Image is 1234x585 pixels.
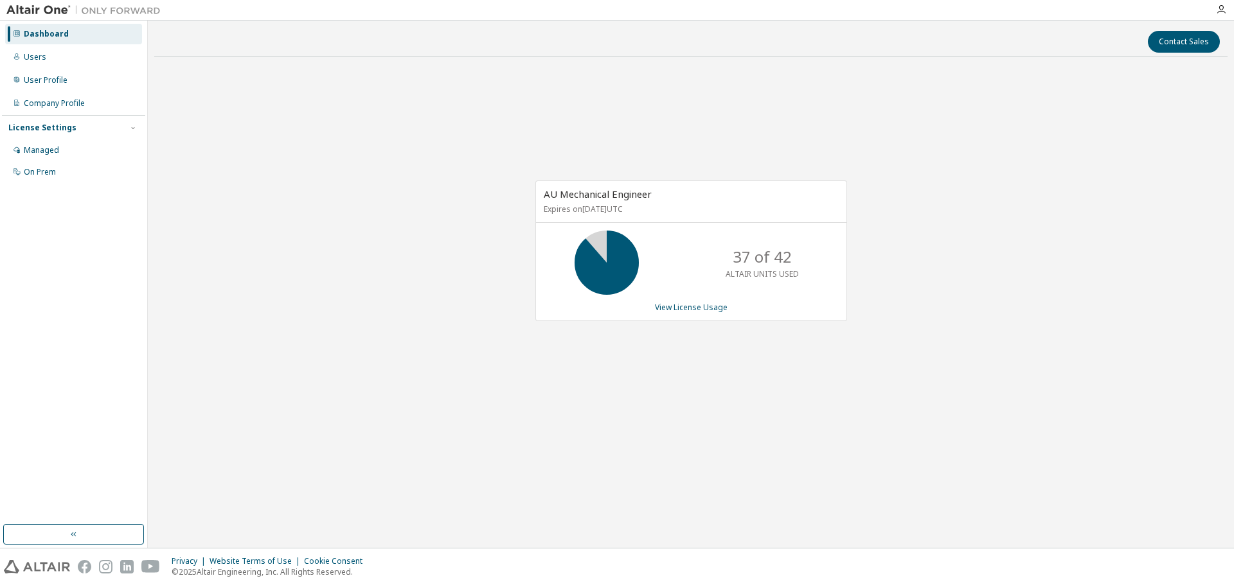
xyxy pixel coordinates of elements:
p: ALTAIR UNITS USED [726,268,799,279]
span: AU Mechanical Engineer [544,188,652,200]
div: Dashboard [24,29,69,39]
img: facebook.svg [78,560,91,573]
img: instagram.svg [99,560,112,573]
div: On Prem [24,167,56,177]
div: Website Terms of Use [210,556,304,566]
p: © 2025 Altair Engineering, Inc. All Rights Reserved. [172,566,370,577]
div: User Profile [24,75,67,85]
div: Cookie Consent [304,556,370,566]
button: Contact Sales [1148,31,1220,53]
img: youtube.svg [141,560,160,573]
a: View License Usage [655,302,728,313]
img: Altair One [6,4,167,17]
div: Privacy [172,556,210,566]
img: altair_logo.svg [4,560,70,573]
div: License Settings [8,123,76,133]
p: 37 of 42 [733,246,792,268]
img: linkedin.svg [120,560,134,573]
div: Company Profile [24,98,85,109]
div: Managed [24,145,59,155]
p: Expires on [DATE] UTC [544,204,836,214]
div: Users [24,52,46,62]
